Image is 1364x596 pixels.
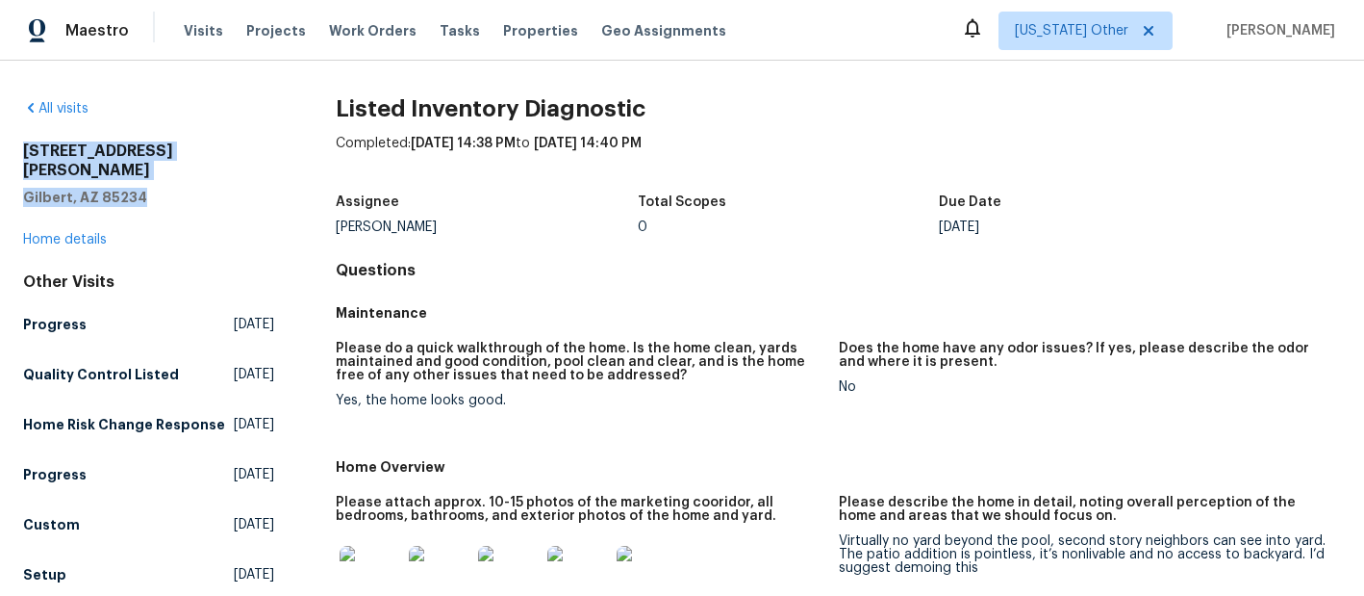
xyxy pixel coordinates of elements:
[23,188,274,207] h5: Gilbert, AZ 85234
[336,394,822,407] div: Yes, the home looks good.
[23,515,80,534] h5: Custom
[234,315,274,334] span: [DATE]
[23,102,88,116] a: All visits
[839,534,1326,575] div: Virtually no yard beyond the pool, second story neighbors can see into yard. The patio addition i...
[336,261,1341,280] h4: Questions
[234,365,274,384] span: [DATE]
[839,496,1326,523] h5: Please describe the home in detail, noting overall perception of the home and areas that we shoul...
[336,99,1341,118] h2: Listed Inventory Diagnostic
[336,195,399,209] h5: Assignee
[601,21,726,40] span: Geo Assignments
[939,220,1240,234] div: [DATE]
[23,407,274,442] a: Home Risk Change Response[DATE]
[411,137,516,150] span: [DATE] 14:38 PM
[939,195,1001,209] h5: Due Date
[23,465,87,484] h5: Progress
[23,457,274,492] a: Progress[DATE]
[336,220,637,234] div: [PERSON_NAME]
[329,21,417,40] span: Work Orders
[336,342,822,382] h5: Please do a quick walkthrough of the home. Is the home clean, yards maintained and good condition...
[839,342,1326,369] h5: Does the home have any odor issues? If yes, please describe the odor and where it is present.
[23,507,274,542] a: Custom[DATE]
[23,365,179,384] h5: Quality Control Listed
[336,496,822,523] h5: Please attach approx. 10-15 photos of the marketing cooridor, all bedrooms, bathrooms, and exteri...
[23,233,107,246] a: Home details
[234,515,274,534] span: [DATE]
[23,357,274,392] a: Quality Control Listed[DATE]
[23,565,66,584] h5: Setup
[234,415,274,434] span: [DATE]
[23,315,87,334] h5: Progress
[534,137,642,150] span: [DATE] 14:40 PM
[234,465,274,484] span: [DATE]
[839,380,1326,394] div: No
[440,24,480,38] span: Tasks
[638,195,726,209] h5: Total Scopes
[336,457,1341,477] h5: Home Overview
[638,220,939,234] div: 0
[336,303,1341,323] h5: Maintenance
[1219,21,1335,40] span: [PERSON_NAME]
[503,21,578,40] span: Properties
[1015,21,1128,40] span: [US_STATE] Other
[234,565,274,584] span: [DATE]
[23,307,274,342] a: Progress[DATE]
[336,134,1341,184] div: Completed: to
[23,272,274,292] div: Other Visits
[23,415,225,434] h5: Home Risk Change Response
[246,21,306,40] span: Projects
[184,21,223,40] span: Visits
[23,557,274,592] a: Setup[DATE]
[23,142,274,180] h2: [STREET_ADDRESS][PERSON_NAME]
[65,21,129,40] span: Maestro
